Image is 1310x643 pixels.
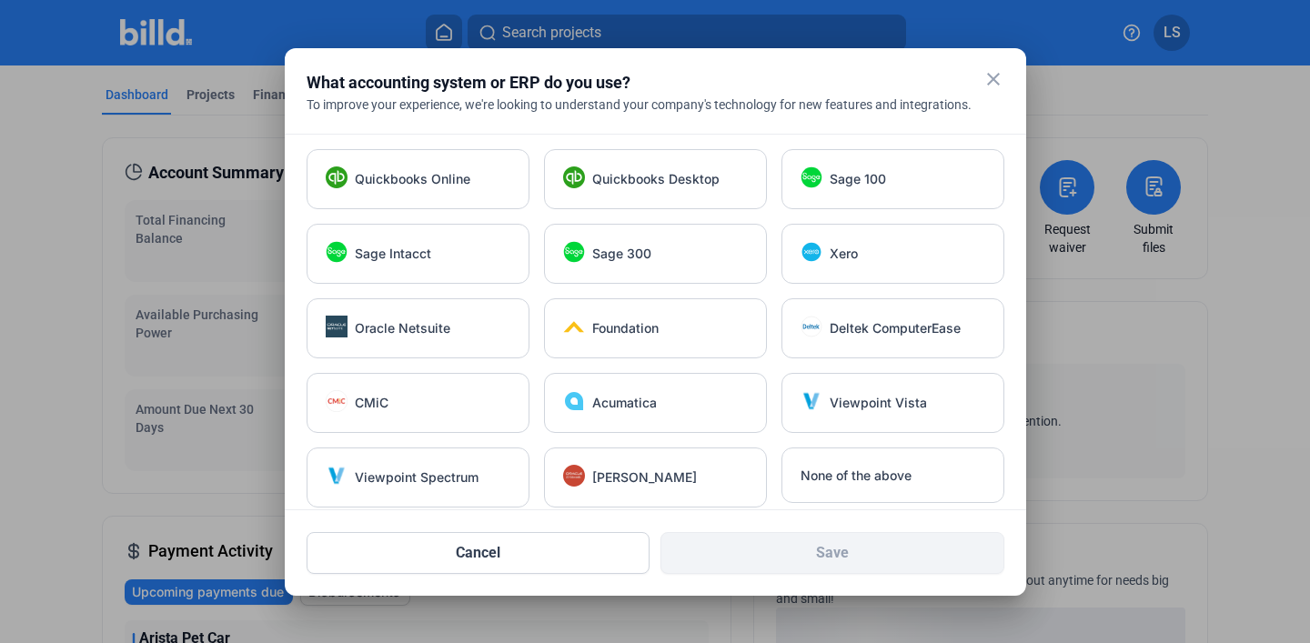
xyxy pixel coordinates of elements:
span: [PERSON_NAME] [592,468,697,487]
span: None of the above [801,467,912,485]
span: Quickbooks Desktop [592,170,720,188]
span: Oracle Netsuite [355,319,450,337]
span: Viewpoint Vista [830,394,927,412]
span: Sage 300 [592,245,651,263]
div: To improve your experience, we're looking to understand your company's technology for new feature... [307,95,1004,114]
span: CMiC [355,394,388,412]
mat-icon: close [982,68,1004,90]
span: Sage 100 [830,170,886,188]
span: Quickbooks Online [355,170,470,188]
button: Save [660,532,1004,574]
span: Foundation [592,319,659,337]
span: Acumatica [592,394,657,412]
span: Xero [830,245,858,263]
span: Viewpoint Spectrum [355,468,479,487]
div: What accounting system or ERP do you use? [307,70,959,95]
span: Sage Intacct [355,245,431,263]
button: Cancel [307,532,650,574]
span: Deltek ComputerEase [830,319,961,337]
